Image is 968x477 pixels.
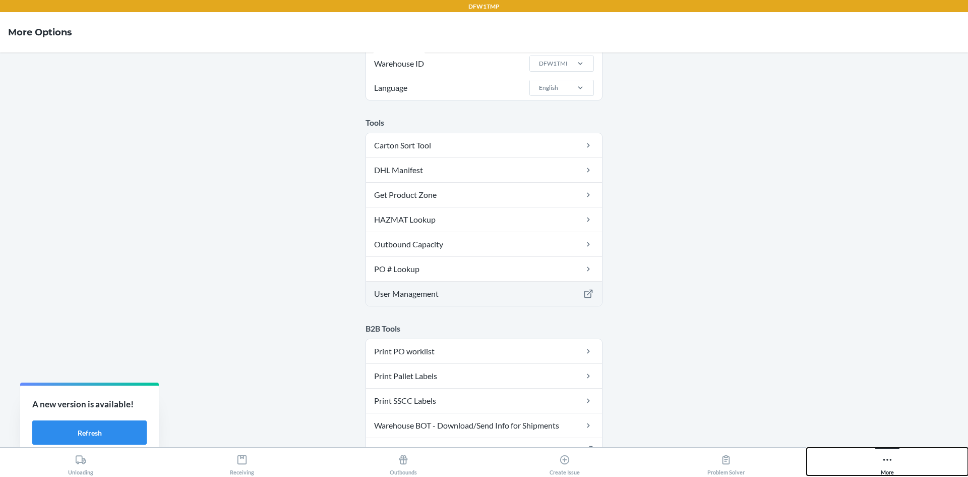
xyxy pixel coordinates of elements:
[366,158,602,182] a: DHL Manifest
[8,26,72,39] h4: More Options
[366,282,602,306] a: User Management
[366,117,602,129] p: Tools
[550,450,580,475] div: Create Issue
[645,448,807,475] button: Problem Solver
[538,83,539,92] input: LanguageEnglish
[32,398,147,411] p: A new version is available!
[366,232,602,256] a: Outbound Capacity
[390,450,417,475] div: Outbounds
[539,59,569,68] div: DFW1TMP
[366,389,602,413] a: Print SSCC Labels
[161,448,323,475] button: Receiving
[323,448,484,475] button: Outbounds
[881,450,894,475] div: More
[32,420,147,445] button: Refresh
[366,438,602,462] a: BOL Number Lookup
[366,339,602,363] a: Print PO worklist
[366,183,602,207] a: Get Product Zone
[366,207,602,232] a: HAZMAT Lookup
[373,51,426,76] span: Warehouse ID
[230,450,254,475] div: Receiving
[366,413,602,438] a: Warehouse BOT - Download/Send Info for Shipments
[538,59,539,68] input: Warehouse IDDFW1TMP
[366,323,602,335] p: B2B Tools
[468,2,500,11] p: DFW1TMP
[366,364,602,388] a: Print Pallet Labels
[366,133,602,157] a: Carton Sort Tool
[373,76,409,100] span: Language
[807,448,968,475] button: More
[707,450,745,475] div: Problem Solver
[484,448,645,475] button: Create Issue
[366,257,602,281] a: PO # Lookup
[68,450,93,475] div: Unloading
[539,83,558,92] div: English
